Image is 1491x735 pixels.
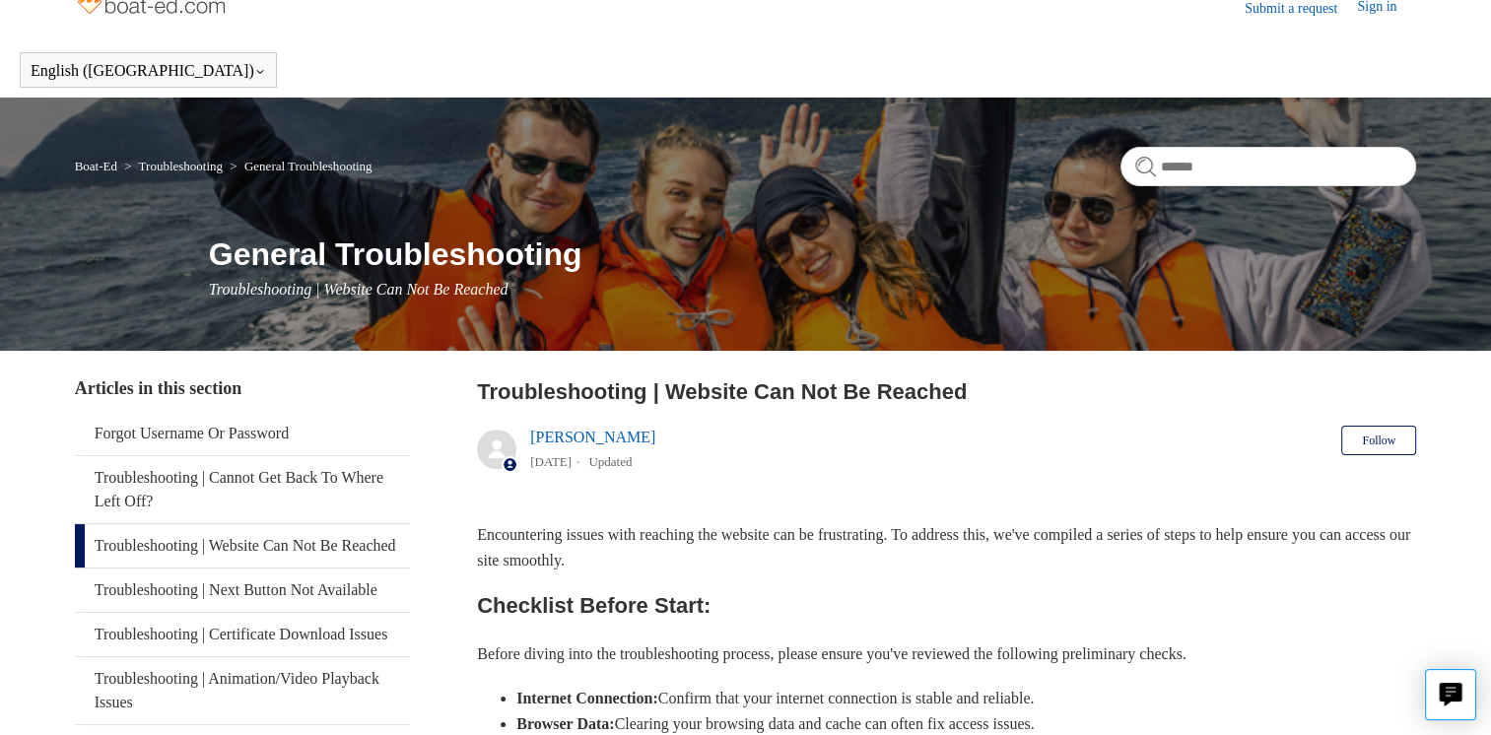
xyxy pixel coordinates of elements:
li: General Troubleshooting [226,159,372,173]
a: Troubleshooting | Next Button Not Available [75,568,410,612]
p: Before diving into the troubleshooting process, please ensure you've reviewed the following preli... [477,641,1416,667]
time: 03/15/2024, 15:11 [530,454,572,469]
h2: Troubleshooting | Website Can Not Be Reached [477,375,1416,408]
h1: General Troubleshooting [209,231,1417,278]
a: Troubleshooting | Animation/Video Playback Issues [75,657,410,724]
span: Articles in this section [75,378,241,398]
a: Troubleshooting | Cannot Get Back To Where Left Off? [75,456,410,523]
input: Search [1120,147,1416,186]
h2: Checklist Before Start: [477,588,1416,623]
a: Troubleshooting [139,159,223,173]
a: Troubleshooting | Website Can Not Be Reached [75,524,410,568]
li: Confirm that your internet connection is stable and reliable. [516,686,1416,711]
a: Troubleshooting | Certificate Download Issues [75,613,410,656]
strong: Internet Connection: [516,690,658,706]
span: Troubleshooting | Website Can Not Be Reached [209,281,508,298]
a: Forgot Username Or Password [75,412,410,455]
a: [PERSON_NAME] [530,429,655,445]
li: Troubleshooting [120,159,226,173]
li: Boat-Ed [75,159,121,173]
a: Boat-Ed [75,159,117,173]
p: Encountering issues with reaching the website can be frustrating. To address this, we've compiled... [477,522,1416,572]
a: General Troubleshooting [244,159,373,173]
button: English ([GEOGRAPHIC_DATA]) [31,62,266,80]
strong: Browser Data: [516,715,614,732]
li: Updated [588,454,632,469]
button: Follow Article [1341,426,1416,455]
button: Live chat [1425,669,1476,720]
